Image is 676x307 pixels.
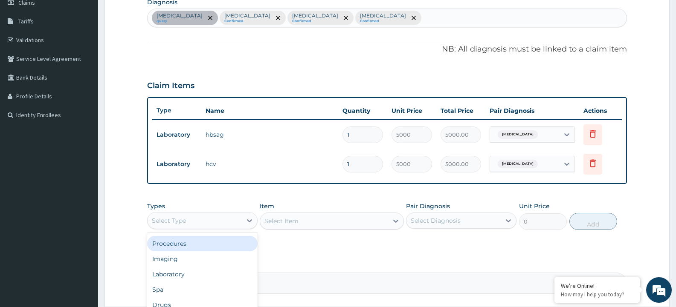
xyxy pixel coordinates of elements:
[147,251,258,267] div: Imaging
[152,156,201,172] td: Laboratory
[561,282,633,290] div: We're Online!
[147,81,194,91] h3: Claim Items
[18,17,34,25] span: Tariffs
[157,19,203,23] small: query
[569,213,617,230] button: Add
[485,102,579,119] th: Pair Diagnosis
[406,202,450,210] label: Pair Diagnosis
[147,236,258,251] div: Procedures
[201,102,338,119] th: Name
[519,202,550,210] label: Unit Price
[4,211,162,241] textarea: Type your message and hit 'Enter'
[338,102,387,119] th: Quantity
[206,14,214,22] span: remove selection option
[140,4,160,25] div: Minimize live chat window
[147,282,258,297] div: Spa
[147,267,258,282] div: Laboratory
[152,103,201,118] th: Type
[224,12,270,19] p: [MEDICAL_DATA]
[152,127,201,143] td: Laboratory
[201,155,338,172] td: hcv
[387,102,436,119] th: Unit Price
[498,130,538,139] span: [MEDICAL_DATA]
[260,202,274,210] label: Item
[49,97,118,183] span: We're online!
[436,102,485,119] th: Total Price
[44,48,143,59] div: Chat with us now
[292,12,338,19] p: [MEDICAL_DATA]
[561,291,633,298] p: How may I help you today?
[147,44,627,55] p: NB: All diagnosis must be linked to a claim item
[292,19,338,23] small: Confirmed
[157,12,203,19] p: [MEDICAL_DATA]
[201,126,338,143] td: hbsag
[274,14,282,22] span: remove selection option
[360,12,406,19] p: [MEDICAL_DATA]
[152,216,186,225] div: Select Type
[147,203,165,210] label: Types
[360,19,406,23] small: Confirmed
[579,102,622,119] th: Actions
[16,43,35,64] img: d_794563401_company_1708531726252_794563401
[410,14,418,22] span: remove selection option
[411,216,461,225] div: Select Diagnosis
[147,261,627,268] label: Comment
[224,19,270,23] small: Confirmed
[342,14,350,22] span: remove selection option
[498,160,538,168] span: [MEDICAL_DATA]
